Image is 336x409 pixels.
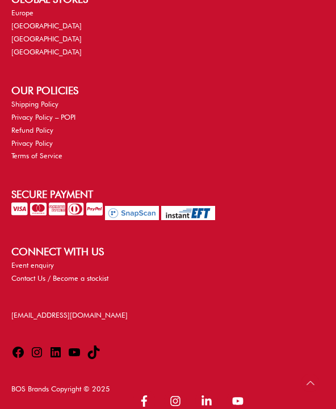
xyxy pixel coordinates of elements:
a: [GEOGRAPHIC_DATA] [11,35,82,44]
nav: CONNECT WITH US [11,260,325,286]
h2: CONNECT WITH US [11,244,325,260]
a: Event enquiry [11,262,54,270]
h2: Secure Payment [11,187,325,203]
a: Privacy Policy [11,140,53,148]
img: Pay with InstantEFT [161,206,215,221]
a: Terms of Service [11,152,62,161]
nav: OUR POLICIES [11,99,325,164]
a: [EMAIL_ADDRESS][DOMAIN_NAME] [11,311,128,320]
a: Refund Policy [11,127,53,135]
img: Pay with SnapScan [105,206,159,221]
a: Contact Us / Become a stockist [11,275,108,283]
h2: OUR POLICIES [11,83,325,99]
a: Europe [11,9,33,18]
a: Privacy Policy – POPI [11,113,75,122]
a: Shipping Policy [11,100,58,109]
a: [GEOGRAPHIC_DATA] [11,22,82,31]
a: [GEOGRAPHIC_DATA] [11,48,82,57]
nav: GLOBAL STORES [11,7,325,60]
